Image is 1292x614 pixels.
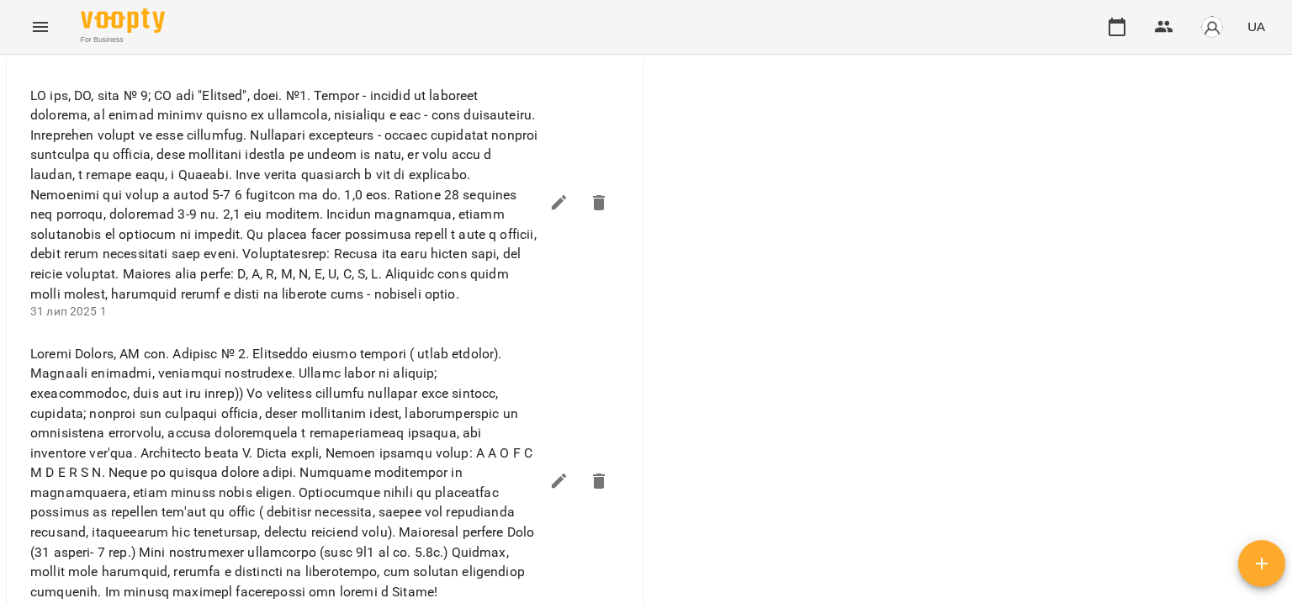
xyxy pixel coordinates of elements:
[81,8,165,33] img: Voopty Logo
[1241,11,1272,42] button: UA
[30,344,539,602] span: Loremi Dolors, AM con. Adipisc № 2. Elitseddo eiusmo tempori ( utlab etdolor). Magnaali enimadmi,...
[1247,18,1265,35] span: UA
[30,86,539,304] span: LO ips, DO, sita № 9; CO adi "Elitsed", doei. №1. Tempor - incidid ut laboreet dolorema, al enima...
[81,34,165,45] span: For Business
[20,7,61,47] button: Menu
[1200,15,1224,39] img: avatar_s.png
[30,304,107,318] span: 31 лип 2025 1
